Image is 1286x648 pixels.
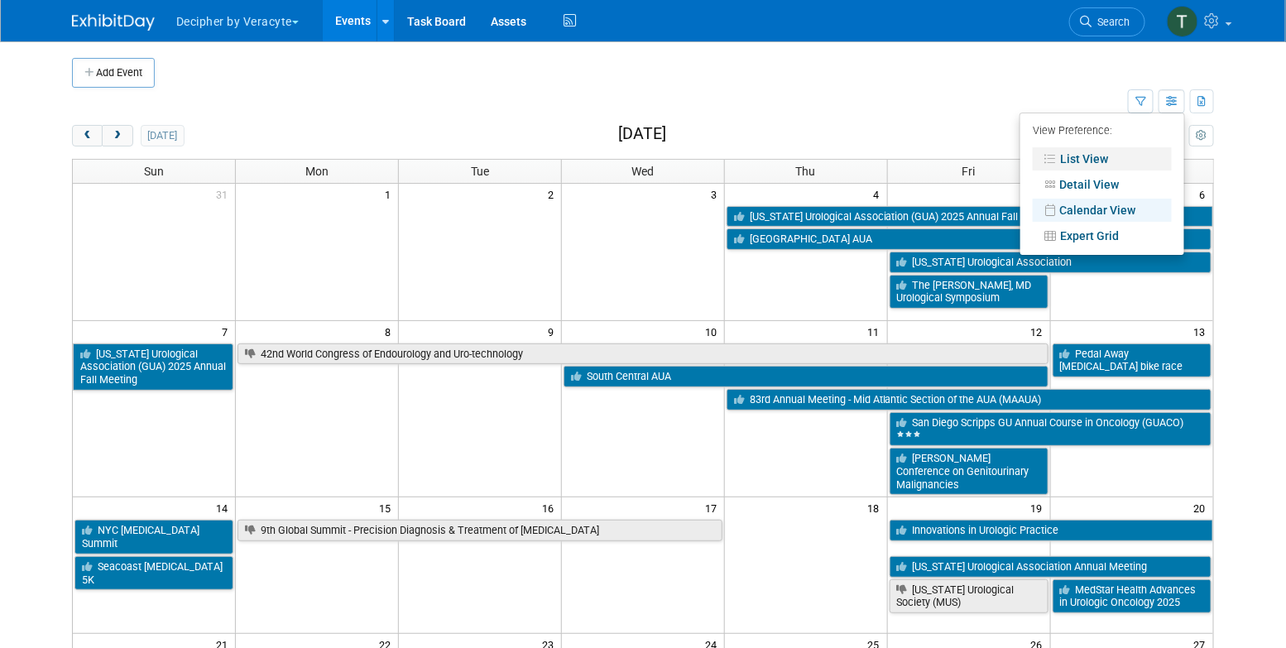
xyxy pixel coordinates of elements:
span: 10 [703,321,724,342]
a: [US_STATE] Urological Association [890,252,1212,273]
span: 16 [540,497,561,518]
a: Calendar View [1033,199,1172,222]
span: 9 [546,321,561,342]
span: 2 [546,184,561,204]
span: Search [1092,16,1130,28]
span: Tue [471,165,489,178]
a: South Central AUA [564,366,1048,387]
span: 15 [377,497,398,518]
a: Expert Grid [1033,224,1172,247]
span: 8 [383,321,398,342]
span: 11 [866,321,887,342]
span: 12 [1029,321,1050,342]
span: Mon [305,165,329,178]
a: [US_STATE] Urological Association (GUA) 2025 Annual Fall Meeting [727,206,1213,228]
span: Wed [631,165,654,178]
a: [PERSON_NAME] Conference on Genitourinary Malignancies [890,448,1048,495]
button: Add Event [72,58,155,88]
a: NYC [MEDICAL_DATA] Summit [74,520,233,554]
a: 42nd World Congress of Endourology and Uro-technology [238,343,1048,365]
img: ExhibitDay [72,14,155,31]
button: [DATE] [141,125,185,146]
span: Thu [796,165,816,178]
button: next [102,125,132,146]
button: prev [72,125,103,146]
span: 4 [872,184,887,204]
span: 3 [709,184,724,204]
a: [GEOGRAPHIC_DATA] AUA [727,228,1212,250]
a: Seacoast [MEDICAL_DATA] 5K [74,556,233,590]
span: 6 [1198,184,1213,204]
span: 31 [214,184,235,204]
a: 9th Global Summit - Precision Diagnosis & Treatment of [MEDICAL_DATA] [238,520,722,541]
a: Pedal Away [MEDICAL_DATA] bike race [1053,343,1212,377]
span: 17 [703,497,724,518]
a: San Diego Scripps GU Annual Course in Oncology (GUACO) [890,412,1212,446]
span: 1 [383,184,398,204]
button: myCustomButton [1189,125,1214,146]
a: 83rd Annual Meeting - Mid Atlantic Section of the AUA (MAAUA) [727,389,1212,410]
div: View Preference: [1033,119,1172,145]
h2: [DATE] [618,125,666,143]
span: 13 [1192,321,1213,342]
a: [US_STATE] Urological Association Annual Meeting [890,556,1212,578]
a: [US_STATE] Urological Association (GUA) 2025 Annual Fall Meeting [73,343,233,391]
a: Detail View [1033,173,1172,196]
span: 18 [866,497,887,518]
a: [US_STATE] Urological Society (MUS) [890,579,1048,613]
a: Search [1069,7,1145,36]
i: Personalize Calendar [1196,131,1207,142]
span: 7 [220,321,235,342]
img: Tony Alvarado [1167,6,1198,37]
a: The [PERSON_NAME], MD Urological Symposium [890,275,1048,309]
span: Sun [144,165,164,178]
a: Innovations in Urologic Practice [890,520,1213,541]
span: 19 [1029,497,1050,518]
span: 20 [1192,497,1213,518]
span: Fri [962,165,976,178]
span: 14 [214,497,235,518]
a: List View [1033,147,1172,170]
a: MedStar Health Advances in Urologic Oncology 2025 [1053,579,1212,613]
